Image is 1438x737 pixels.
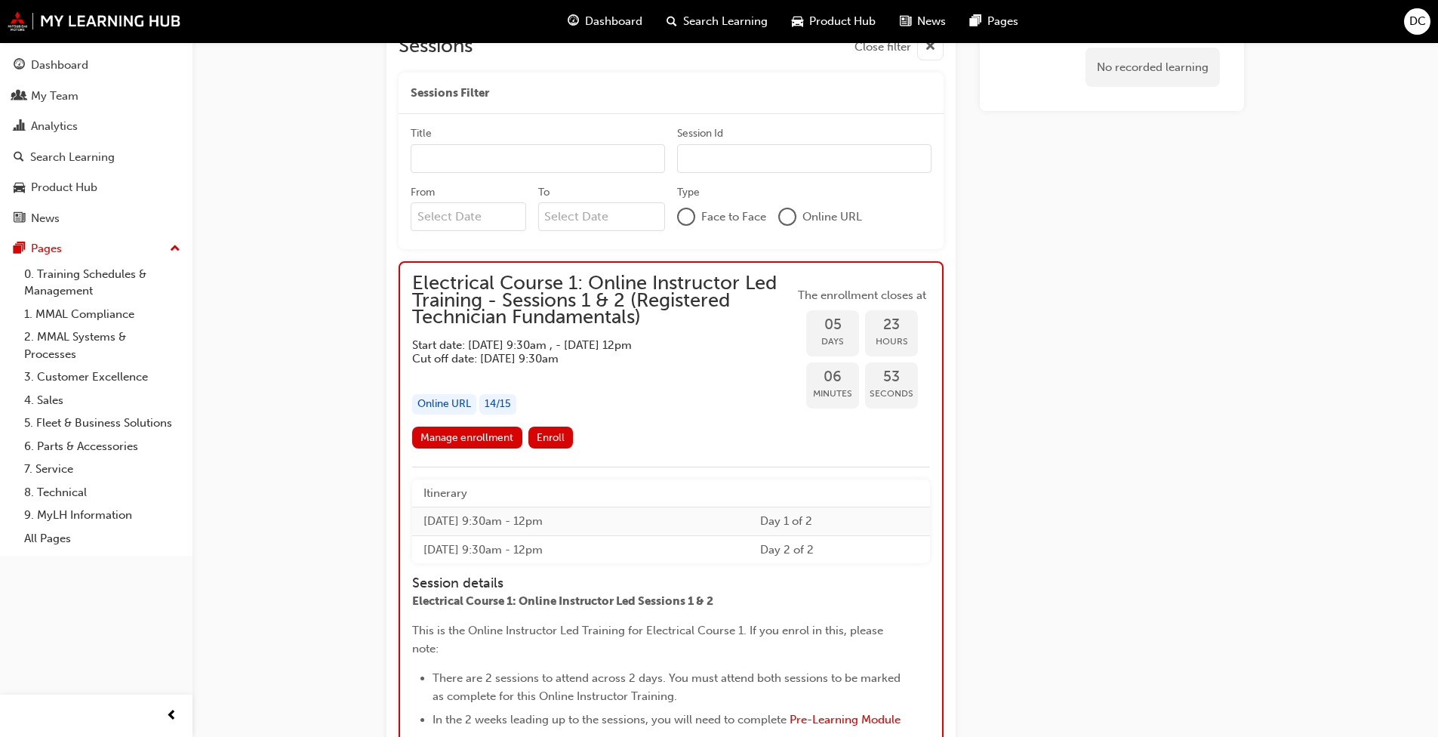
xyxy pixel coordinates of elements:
[412,624,886,655] span: This is the Online Instructor Led Training for Electrical Course 1. If you enrol in this, please ...
[538,202,666,231] input: To
[433,671,904,703] span: There are 2 sessions to attend across 2 days. You must attend both sessions to be marked as compl...
[537,431,565,444] span: Enroll
[806,385,859,402] span: Minutes
[31,210,60,227] div: News
[6,143,186,171] a: Search Learning
[412,394,476,415] div: Online URL
[865,316,918,334] span: 23
[412,275,930,455] button: Electrical Course 1: Online Instructor Led Training - Sessions 1 & 2 (Registered Technician Funda...
[6,113,186,140] a: Analytics
[1409,13,1426,30] span: DC
[6,51,186,79] a: Dashboard
[654,6,780,37] a: search-iconSearch Learning
[806,333,859,350] span: Days
[6,235,186,263] button: Pages
[14,151,24,165] span: search-icon
[18,303,186,326] a: 1. MMAL Compliance
[749,507,930,536] td: Day 1 of 2
[412,427,522,449] a: Manage enrollment
[411,85,489,102] span: Sessions Filter
[412,275,794,326] span: Electrical Course 1: Online Instructor Led Training - Sessions 1 & 2 (Registered Technician Funda...
[900,12,911,31] span: news-icon
[412,507,749,536] td: [DATE] 9:30am - 12pm
[412,535,749,563] td: [DATE] 9:30am - 12pm
[18,263,186,303] a: 0. Training Schedules & Management
[854,39,911,56] span: Close filter
[412,594,713,608] span: Electrical Course 1: Online Instructor Led Sessions 1 & 2
[411,126,432,141] div: Title
[6,174,186,202] a: Product Hub
[14,242,25,256] span: pages-icon
[31,240,62,257] div: Pages
[865,368,918,386] span: 53
[18,527,186,550] a: All Pages
[31,57,88,74] div: Dashboard
[556,6,654,37] a: guage-iconDashboard
[18,458,186,481] a: 7. Service
[411,185,435,200] div: From
[677,144,931,173] input: Session Id
[677,185,700,200] div: Type
[433,713,787,726] span: In the 2 weeks leading up to the sessions, you will need to complete
[14,120,25,134] span: chart-icon
[1085,47,1220,87] div: No recorded learning
[794,287,930,304] span: The enrollment closes at
[780,6,888,37] a: car-iconProduct Hub
[987,13,1018,30] span: Pages
[806,316,859,334] span: 05
[809,13,876,30] span: Product Hub
[568,12,579,31] span: guage-icon
[802,208,862,226] span: Online URL
[170,239,180,259] span: up-icon
[412,480,749,507] th: Itinerary
[806,368,859,386] span: 06
[18,435,186,458] a: 6. Parts & Accessories
[14,59,25,72] span: guage-icon
[6,82,186,110] a: My Team
[412,338,770,352] h5: Start date: [DATE] 9:30am , - [DATE] 12pm
[701,208,766,226] span: Face to Face
[18,365,186,389] a: 3. Customer Excellence
[412,575,903,592] h4: Session details
[538,185,550,200] div: To
[1404,8,1430,35] button: DC
[865,333,918,350] span: Hours
[18,481,186,504] a: 8. Technical
[958,6,1030,37] a: pages-iconPages
[14,90,25,103] span: people-icon
[18,504,186,527] a: 9. MyLH Information
[528,427,574,449] button: Enroll
[854,34,944,60] button: Close filter
[888,6,958,37] a: news-iconNews
[411,144,665,173] input: Title
[31,179,97,196] div: Product Hub
[14,181,25,195] span: car-icon
[31,118,78,135] div: Analytics
[18,389,186,412] a: 4. Sales
[749,535,930,563] td: Day 2 of 2
[479,394,516,415] div: 14 / 15
[792,12,803,31] span: car-icon
[683,13,768,30] span: Search Learning
[18,325,186,365] a: 2. MMAL Systems & Processes
[399,34,473,60] h2: Sessions
[412,352,770,365] h5: Cut off date: [DATE] 9:30am
[6,205,186,233] a: News
[411,202,526,231] input: From
[585,13,642,30] span: Dashboard
[6,48,186,235] button: DashboardMy TeamAnalyticsSearch LearningProduct HubNews
[18,412,186,435] a: 5. Fleet & Business Solutions
[970,12,981,31] span: pages-icon
[30,149,115,166] div: Search Learning
[865,385,918,402] span: Seconds
[14,212,25,226] span: news-icon
[31,88,79,105] div: My Team
[166,707,177,726] span: prev-icon
[925,38,936,57] span: cross-icon
[667,12,677,31] span: search-icon
[917,13,946,30] span: News
[8,11,181,31] img: mmal
[677,126,723,141] div: Session Id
